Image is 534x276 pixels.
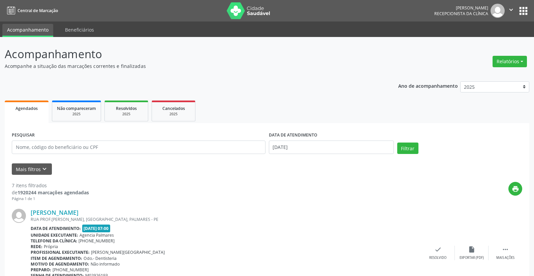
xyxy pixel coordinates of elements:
a: [PERSON_NAME] [31,209,78,216]
i:  [507,6,515,13]
p: Ano de acompanhamento [398,81,458,90]
i: print [512,185,519,193]
div: 2025 [57,112,96,117]
span: Não compareceram [57,106,96,111]
div: Página 1 de 1 [12,196,89,202]
a: Beneficiários [60,24,99,36]
span: Não informado [91,261,120,267]
button: print [508,182,522,196]
div: Resolvido [429,255,446,260]
span: Resolvidos [116,106,137,111]
input: Nome, código do beneficiário ou CPF [12,141,265,154]
div: 7 itens filtrados [12,182,89,189]
span: [PHONE_NUMBER] [78,238,115,244]
b: Profissional executante: [31,249,90,255]
div: de [12,189,89,196]
span: Própria [44,244,58,249]
button: Filtrar [397,143,418,154]
i:  [502,246,509,253]
input: Selecione um intervalo [269,141,394,154]
strong: 1920244 marcações agendadas [18,189,89,196]
span: [PERSON_NAME][GEOGRAPHIC_DATA] [91,249,165,255]
b: Rede: [31,244,42,249]
span: Recepcionista da clínica [434,11,488,16]
div: Exportar (PDF) [460,255,484,260]
span: [DATE] 07:00 [82,225,111,232]
i: check [434,246,442,253]
span: Central de Marcação [18,8,58,13]
p: Acompanhe a situação das marcações correntes e finalizadas [5,63,372,70]
label: DATA DE ATENDIMENTO [269,130,317,141]
img: img [12,209,26,223]
span: Agendados [15,106,38,111]
b: Data de atendimento: [31,226,81,231]
b: Telefone da clínica: [31,238,77,244]
a: Central de Marcação [5,5,58,16]
button: Relatórios [493,56,527,67]
div: 2025 [109,112,143,117]
div: [PERSON_NAME] [434,5,488,11]
button: Mais filtroskeyboard_arrow_down [12,163,52,175]
b: Unidade executante: [31,232,78,238]
div: RUA PROF.[PERSON_NAME], [GEOGRAPHIC_DATA], PALMARES - PE [31,216,421,222]
b: Motivo de agendamento: [31,261,89,267]
span: Agencia Palmares [80,232,114,238]
span: Cancelados [162,106,185,111]
img: img [491,4,505,18]
label: PESQUISAR [12,130,35,141]
i: keyboard_arrow_down [41,165,48,173]
div: Mais ações [496,255,514,260]
div: 2025 [157,112,190,117]
b: Item de agendamento: [31,255,82,261]
span: [PHONE_NUMBER] [53,267,89,273]
b: Preparo: [31,267,51,273]
i: insert_drive_file [468,246,475,253]
button: apps [517,5,529,17]
p: Acompanhamento [5,46,372,63]
span: Odo.- Dentisteria [84,255,117,261]
a: Acompanhamento [2,24,53,37]
button:  [505,4,517,18]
